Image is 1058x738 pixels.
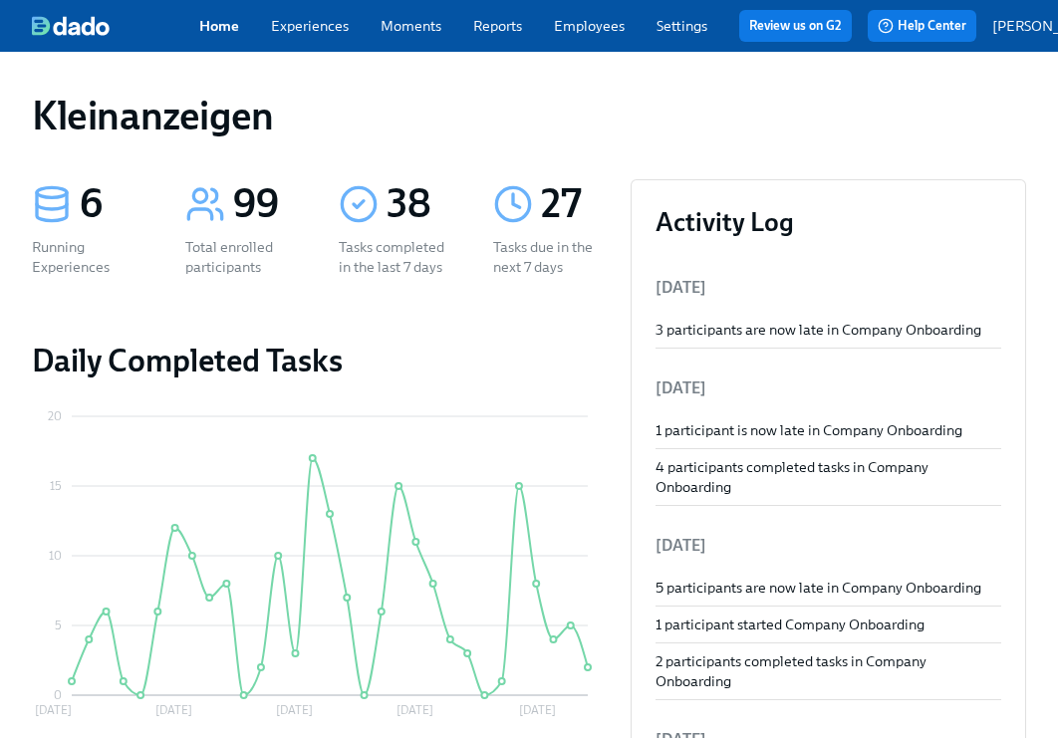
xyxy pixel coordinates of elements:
[233,179,291,229] div: 99
[656,522,1001,570] li: [DATE]
[473,17,522,35] a: Reports
[397,703,433,717] tspan: [DATE]
[541,179,599,229] div: 27
[271,17,349,35] a: Experiences
[554,17,625,35] a: Employees
[878,16,966,36] span: Help Center
[493,237,599,277] div: Tasks due in the next 7 days
[50,479,62,493] tspan: 15
[32,237,137,277] div: Running Experiences
[55,618,62,632] tspan: 5
[656,365,1001,412] li: [DATE]
[656,420,1001,440] div: 1 participant is now late in Company Onboarding
[276,703,313,717] tspan: [DATE]
[199,17,239,35] a: Home
[656,578,1001,598] div: 5 participants are now late in Company Onboarding
[387,179,444,229] div: 38
[32,92,274,139] h1: Kleinanzeigen
[656,651,1001,691] div: 2 participants completed tasks in Company Onboarding
[49,549,62,563] tspan: 10
[656,457,1001,497] div: 4 participants completed tasks in Company Onboarding
[35,703,72,717] tspan: [DATE]
[54,688,62,702] tspan: 0
[749,16,842,36] a: Review us on G2
[339,237,444,277] div: Tasks completed in the last 7 days
[868,10,976,42] button: Help Center
[381,17,441,35] a: Moments
[656,320,1001,340] div: 3 participants are now late in Company Onboarding
[519,703,556,717] tspan: [DATE]
[48,409,62,423] tspan: 20
[656,278,706,297] span: [DATE]
[32,16,110,36] img: dado
[185,237,291,277] div: Total enrolled participants
[656,615,1001,634] div: 1 participant started Company Onboarding
[657,17,707,35] a: Settings
[80,179,137,229] div: 6
[739,10,852,42] button: Review us on G2
[155,703,192,717] tspan: [DATE]
[32,341,599,380] h2: Daily Completed Tasks
[32,16,199,36] a: dado
[656,204,1001,240] h3: Activity Log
